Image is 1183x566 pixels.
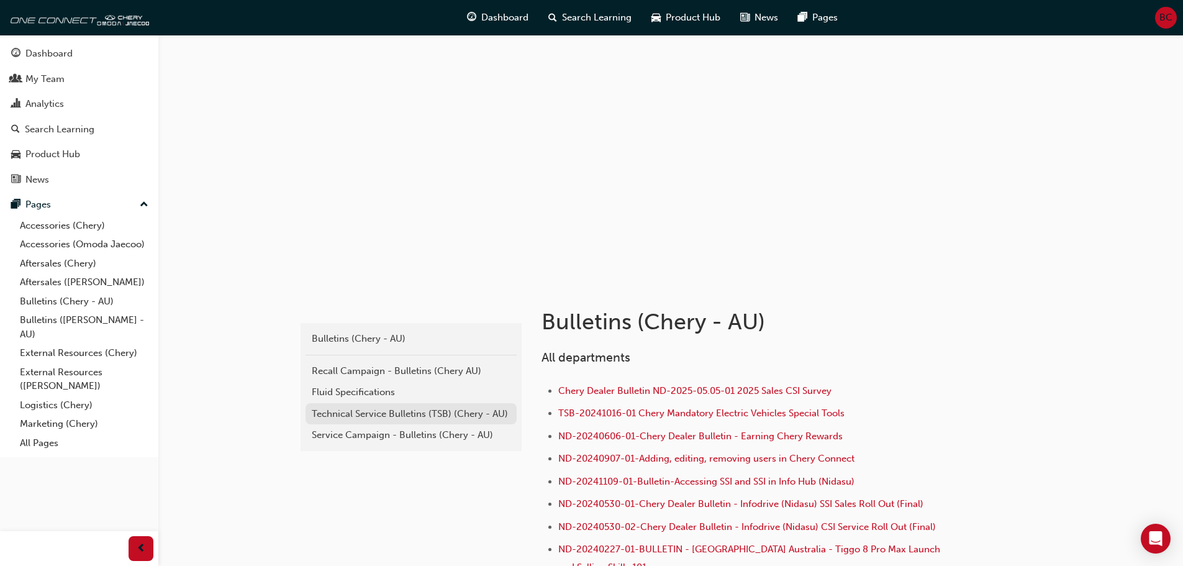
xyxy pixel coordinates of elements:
a: Chery Dealer Bulletin ND-2025-05.05-01 2025 Sales CSI Survey [558,385,832,396]
div: Recall Campaign - Bulletins (Chery AU) [312,364,510,378]
a: Marketing (Chery) [15,414,153,434]
a: External Resources ([PERSON_NAME]) [15,363,153,396]
a: Bulletins (Chery - AU) [306,328,517,350]
button: Pages [5,193,153,216]
button: DashboardMy TeamAnalyticsSearch LearningProduct HubNews [5,40,153,193]
a: Product Hub [5,143,153,166]
span: All departments [542,350,630,365]
a: Search Learning [5,118,153,141]
a: search-iconSearch Learning [538,5,641,30]
span: prev-icon [137,541,146,557]
a: Bulletins ([PERSON_NAME] - AU) [15,311,153,344]
a: Service Campaign - Bulletins (Chery - AU) [306,424,517,446]
a: All Pages [15,434,153,453]
a: ND-20240530-01-Chery Dealer Bulletin - Infodrive (Nidasu) SSI Sales Roll Out (Final) [558,498,923,509]
a: pages-iconPages [788,5,848,30]
a: ND-20240907-01-Adding, editing, removing users in Chery Connect [558,453,854,464]
a: ND-20240530-02-Chery Dealer Bulletin - Infodrive (Nidasu) CSI Service Roll Out (Final) [558,521,936,532]
span: BC [1159,11,1172,25]
div: News [25,173,49,187]
span: Dashboard [481,11,528,25]
span: Search Learning [562,11,632,25]
span: news-icon [740,10,750,25]
a: Recall Campaign - Bulletins (Chery AU) [306,360,517,382]
span: Product Hub [666,11,720,25]
div: Pages [25,198,51,212]
a: Bulletins (Chery - AU) [15,292,153,311]
span: guage-icon [467,10,476,25]
span: car-icon [651,10,661,25]
span: News [755,11,778,25]
a: Technical Service Bulletins (TSB) (Chery - AU) [306,403,517,425]
div: Dashboard [25,47,73,61]
span: Pages [812,11,838,25]
a: car-iconProduct Hub [641,5,730,30]
a: Accessories (Omoda Jaecoo) [15,235,153,254]
div: Product Hub [25,147,80,162]
a: Fluid Specifications [306,381,517,403]
div: Fluid Specifications [312,385,510,399]
a: news-iconNews [730,5,788,30]
div: Search Learning [25,122,94,137]
a: My Team [5,68,153,91]
a: Dashboard [5,42,153,65]
a: External Resources (Chery) [15,344,153,363]
div: Service Campaign - Bulletins (Chery - AU) [312,428,510,442]
span: news-icon [11,175,20,186]
span: people-icon [11,74,20,85]
a: Analytics [5,93,153,116]
span: pages-icon [798,10,807,25]
div: Analytics [25,97,64,111]
span: pages-icon [11,199,20,211]
a: TSB-20241016-01 Chery Mandatory Electric Vehicles Special Tools [558,408,845,419]
a: Logistics (Chery) [15,396,153,415]
a: Aftersales ([PERSON_NAME]) [15,273,153,292]
span: car-icon [11,149,20,160]
a: guage-iconDashboard [457,5,538,30]
img: oneconnect [6,5,149,30]
a: ND-20240606-01-Chery Dealer Bulletin - Earning Chery Rewards [558,431,843,442]
a: ND-20241109-01-Bulletin-Accessing SSI and SSI in Info Hub (Nidasu) [558,476,854,487]
a: Accessories (Chery) [15,216,153,235]
span: search-icon [548,10,557,25]
div: Open Intercom Messenger [1141,524,1171,554]
button: BC [1155,7,1177,29]
span: search-icon [11,124,20,135]
div: Technical Service Bulletins (TSB) (Chery - AU) [312,407,510,421]
a: News [5,168,153,191]
h1: Bulletins (Chery - AU) [542,308,949,335]
div: Bulletins (Chery - AU) [312,332,510,346]
span: chart-icon [11,99,20,110]
span: up-icon [140,197,148,213]
div: My Team [25,72,65,86]
a: Aftersales (Chery) [15,254,153,273]
span: guage-icon [11,48,20,60]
